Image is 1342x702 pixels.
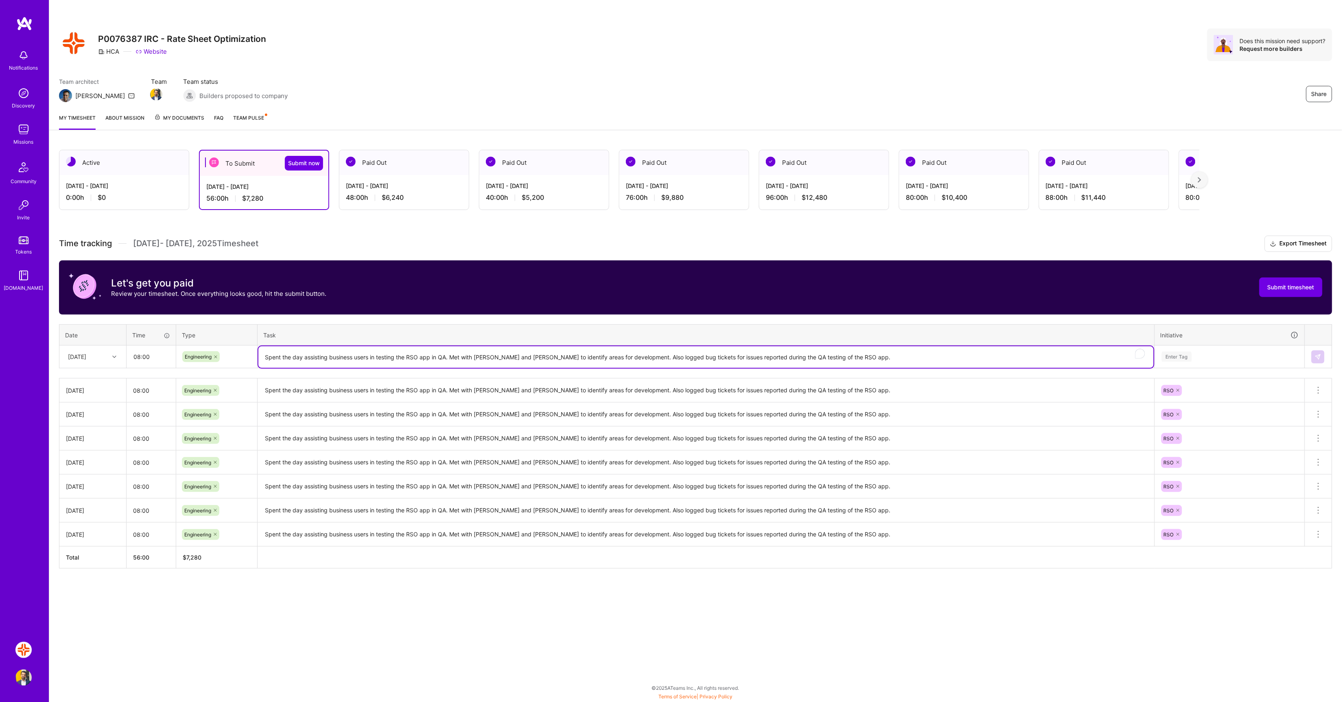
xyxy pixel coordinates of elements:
textarea: Spent the day assisting business users in testing the RSO app in QA. Met with [PERSON_NAME] and [... [258,475,1154,498]
img: Community [14,157,33,177]
span: My Documents [154,114,204,122]
img: right [1198,177,1201,183]
img: tokens [19,236,28,244]
a: Team Pulse [233,114,267,130]
a: My Documents [154,114,204,130]
textarea: Spent the day assisting business users in testing the RSO app in QA. Met with [PERSON_NAME] and [... [258,523,1154,546]
img: logo [16,16,33,31]
div: [DOMAIN_NAME] [4,284,44,292]
img: Invite [15,197,32,213]
div: Discovery [12,101,35,110]
div: Community [11,177,37,186]
a: User Avatar [13,669,34,686]
div: Invite [17,213,30,222]
textarea: Spent the day assisting business users in testing the RSO app in QA. Met with [PERSON_NAME] and [... [258,379,1154,402]
div: Tokens [15,247,32,256]
img: bell [15,47,32,63]
a: HCA: P0076387 IRC - Rate Sheet Optimization [13,642,34,658]
a: FAQ [214,114,223,130]
textarea: Spent the day assisting business users in testing the RSO app in QA. Met with [PERSON_NAME] and [... [258,499,1154,522]
img: discovery [15,85,32,101]
div: Missions [14,138,34,146]
textarea: Spent the day assisting business users in testing the RSO app in QA. Met with [PERSON_NAME] and [... [258,403,1154,426]
a: My timesheet [59,114,96,130]
span: Team Pulse [233,115,264,121]
img: guide book [15,267,32,284]
a: About Mission [105,114,144,130]
img: HCA: P0076387 IRC - Rate Sheet Optimization [15,642,32,658]
div: Notifications [9,63,38,72]
textarea: Spent the day assisting business users in testing the RSO app in QA. Met with [PERSON_NAME] and [... [258,427,1154,450]
img: User Avatar [15,669,32,686]
textarea: Spent the day assisting business users in testing the RSO app in QA. Met with [PERSON_NAME] and [... [258,451,1154,474]
textarea: To enrich screen reader interactions, please activate Accessibility in Grammarly extension settings [258,346,1154,368]
img: teamwork [15,121,32,138]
